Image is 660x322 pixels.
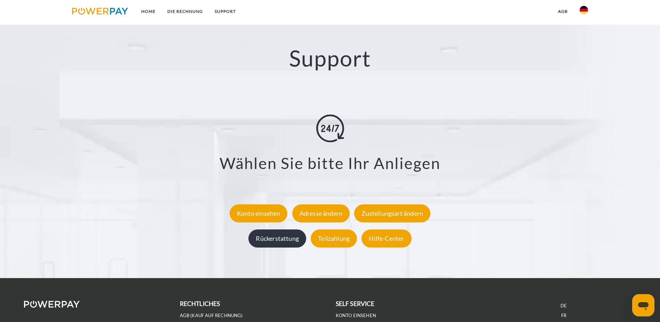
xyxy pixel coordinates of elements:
img: online-shopping.svg [316,115,344,143]
img: logo-powerpay-white.svg [24,301,80,308]
b: self service [336,300,375,307]
a: Konto einsehen [336,313,376,319]
div: Teilzahlung [311,229,357,247]
a: agb [552,5,574,18]
a: DIE RECHNUNG [161,5,209,18]
div: Konto einsehen [230,204,288,222]
iframe: Schaltfläche zum Öffnen des Messaging-Fensters [632,294,654,316]
img: de [580,6,588,14]
h2: Support [33,45,627,72]
a: AGB (Kauf auf Rechnung) [180,313,243,319]
a: DE [560,303,567,309]
b: rechtliches [180,300,220,307]
a: Hilfe-Center [360,235,413,242]
a: Rückerstattung [247,235,308,242]
a: Home [135,5,161,18]
a: Konto einsehen [228,209,289,217]
div: Rückerstattung [248,229,306,247]
h3: Wählen Sie bitte Ihr Anliegen [42,154,618,173]
a: Zustellungsart ändern [352,209,432,217]
div: Zustellungsart ändern [354,204,430,222]
a: Adresse ändern [291,209,352,217]
a: SUPPORT [209,5,242,18]
div: Hilfe-Center [361,229,411,247]
img: logo-powerpay.svg [72,8,128,15]
a: Teilzahlung [309,235,359,242]
a: FR [561,313,566,319]
div: Adresse ändern [292,204,350,222]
